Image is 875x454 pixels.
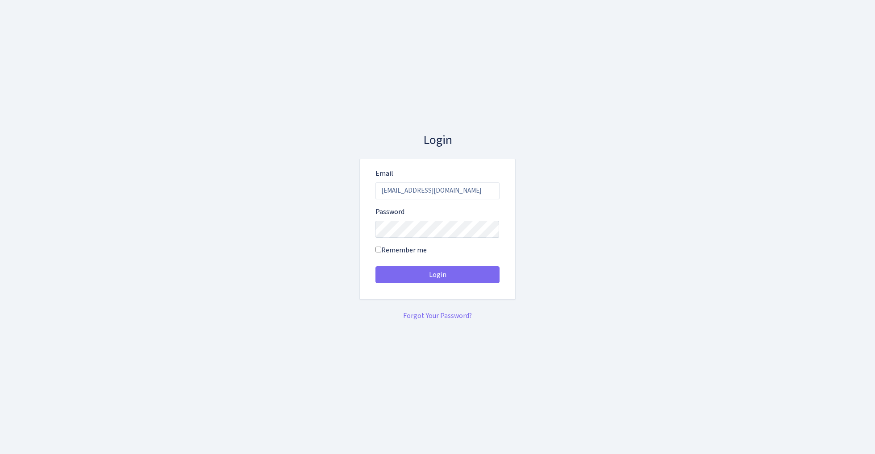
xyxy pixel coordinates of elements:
h3: Login [359,133,516,148]
label: Email [375,168,393,179]
label: Remember me [375,245,427,256]
a: Forgot Your Password? [403,311,472,321]
input: Remember me [375,247,381,252]
button: Login [375,266,500,283]
label: Password [375,206,404,217]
